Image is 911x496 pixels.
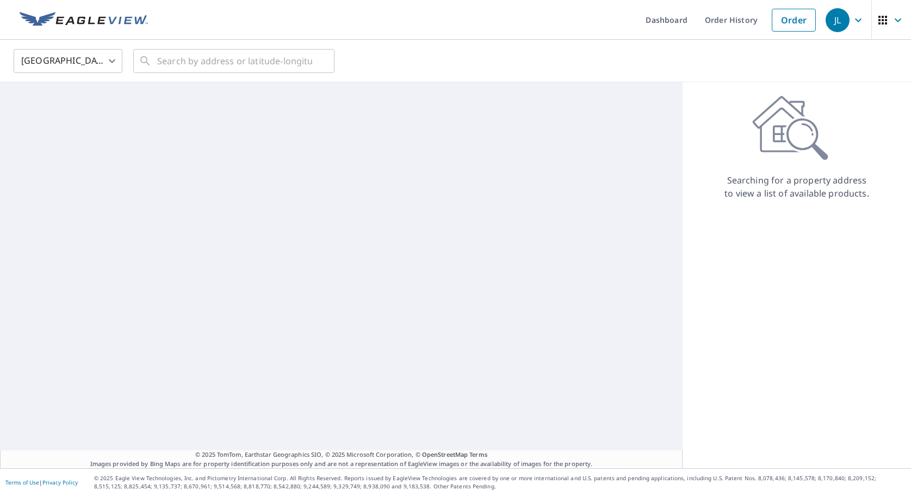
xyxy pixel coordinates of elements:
[724,174,870,200] p: Searching for a property address to view a list of available products.
[772,9,816,32] a: Order
[42,479,78,486] a: Privacy Policy
[20,12,148,28] img: EV Logo
[157,46,312,76] input: Search by address or latitude-longitude
[195,450,487,460] span: © 2025 TomTom, Earthstar Geographics SIO, © 2025 Microsoft Corporation, ©
[14,46,122,76] div: [GEOGRAPHIC_DATA]
[469,450,487,458] a: Terms
[422,450,468,458] a: OpenStreetMap
[5,479,39,486] a: Terms of Use
[826,8,850,32] div: JL
[94,474,906,491] p: © 2025 Eagle View Technologies, Inc. and Pictometry International Corp. All Rights Reserved. Repo...
[5,479,78,486] p: |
